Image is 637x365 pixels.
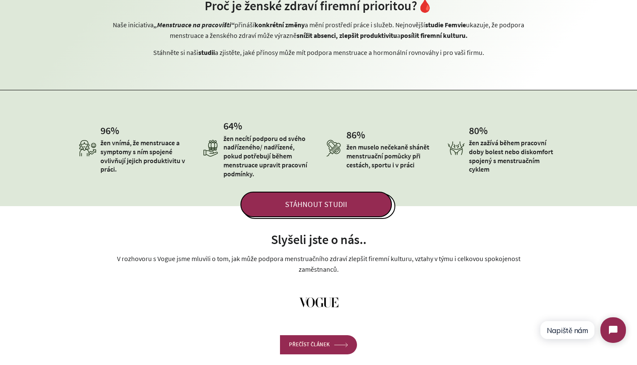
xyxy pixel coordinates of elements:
[223,134,312,178] p: žen necítí podporu od svého nadřízeného/ nadřízené, pokud potřebují během menstruace upravit prac...
[357,128,365,141] span: %
[108,20,529,41] p: Naše iniciativa přináší a mění prostředí práce i služeb. Nejnovější ukazuje, že podpora menstruac...
[154,20,234,29] strong: „Menstruace na pracovišti“
[339,31,397,40] strong: zlepšit produktivitu
[108,232,529,247] h2: Slyšeli jste o nás..
[242,193,395,219] a: STÁHNOUT STUDII
[285,20,305,29] strong: změny
[479,124,488,137] span: %
[400,31,468,40] strong: posílit firemní kulturu.
[346,143,435,169] p: žen muselo nečekaně shánět menstruační pomůcky při cestách, sportu i v práci
[108,47,529,58] p: Stáhněte si naši a zjistěte, jaké přínosy může mít podpora menstruace a hormonální rovnováhy i pr...
[100,124,111,137] span: 96
[469,138,558,174] p: žen zažívá během pracovní doby bolest nebo diskomfort spojený s menstruačním cyklem
[254,20,284,29] strong: konkrétní
[240,192,392,217] span: STÁHNOUT STUDII
[532,310,633,350] iframe: Tidio Chat
[198,48,215,57] strong: studii
[100,138,189,174] p: žen vnímá, že menstruace a symptomy s ním spojené ovlivňují jejich produktivitu v práci.
[293,285,344,319] img: Vogue__magazine_-Logo.wine_e680a395-97d9-4169-a104-942e17360b92_120x.png
[346,128,357,141] span: 86
[111,124,119,137] span: %
[280,335,357,354] a: PŘEČÍST ČLÁNEK
[108,253,529,275] p: V rozhovoru s Vogue jsme mluvili o tom, jak může podpora menstruačního zdraví zlepšit firemní kul...
[469,124,479,137] span: 80
[234,119,242,132] span: %
[425,20,466,29] strong: studie Femvie
[223,119,234,132] span: 64
[297,31,338,40] strong: snížit absenci,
